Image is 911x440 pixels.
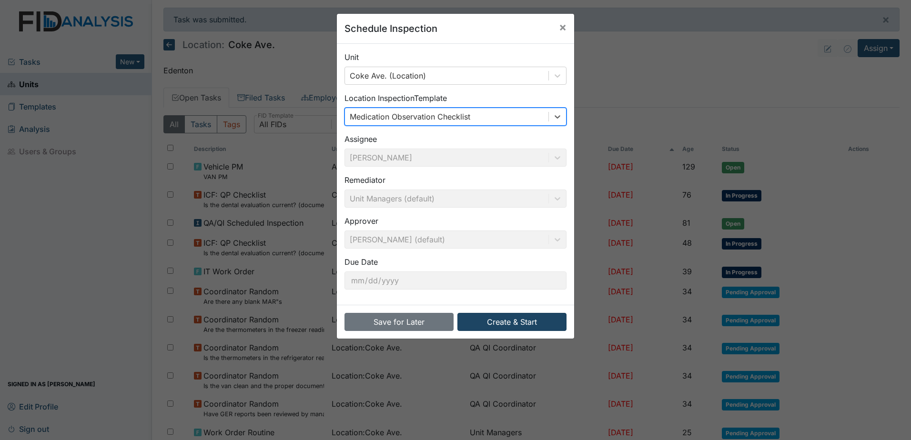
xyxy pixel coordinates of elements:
div: Medication Observation Checklist [350,111,470,122]
label: Approver [344,215,378,227]
span: × [559,20,567,34]
h5: Schedule Inspection [344,21,437,36]
label: Unit [344,51,359,63]
label: Due Date [344,256,378,268]
label: Remediator [344,174,385,186]
div: Coke Ave. (Location) [350,70,426,81]
label: Location Inspection Template [344,92,447,104]
button: Create & Start [457,313,567,331]
button: Close [551,14,574,40]
button: Save for Later [344,313,454,331]
label: Assignee [344,133,377,145]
